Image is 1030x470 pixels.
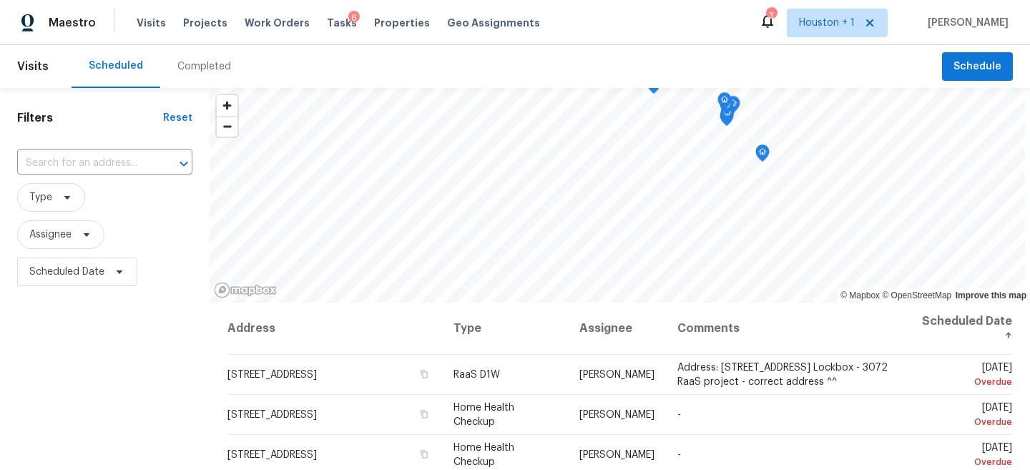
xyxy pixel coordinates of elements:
span: Address: [STREET_ADDRESS] Lockbox - 3072 RaaS project - correct address ^^ [677,363,888,387]
span: [STREET_ADDRESS] [227,450,317,460]
span: Schedule [953,58,1001,76]
span: Visits [17,51,49,82]
button: Copy Address [418,408,431,421]
span: Type [29,190,52,205]
a: Mapbox [840,290,880,300]
button: Zoom in [217,95,237,116]
span: Zoom out [217,117,237,137]
div: Overdue [913,415,1012,429]
button: Copy Address [418,448,431,461]
th: Comments [666,303,902,355]
div: Scheduled [89,59,143,73]
div: Completed [177,59,231,74]
div: Reset [163,111,192,125]
span: [STREET_ADDRESS] [227,370,317,380]
span: RaaS D1W [453,370,500,380]
span: Visits [137,16,166,30]
a: OpenStreetMap [882,290,951,300]
span: - [677,410,681,420]
span: Work Orders [245,16,310,30]
canvas: Map [210,88,1025,303]
div: Overdue [913,455,1012,469]
span: [PERSON_NAME] [579,450,654,460]
span: Maestro [49,16,96,30]
span: Houston + 1 [799,16,855,30]
span: Home Health Checkup [453,403,514,427]
div: 3 [766,9,776,23]
a: Improve this map [956,290,1026,300]
button: Copy Address [418,368,431,381]
th: Scheduled Date ↑ [902,303,1013,355]
button: Zoom out [217,116,237,137]
div: 6 [348,11,360,25]
th: Address [227,303,442,355]
input: Search for an address... [17,152,152,175]
span: Scheduled Date [29,265,104,279]
span: Assignee [29,227,72,242]
span: Geo Assignments [447,16,540,30]
span: [STREET_ADDRESS] [227,410,317,420]
div: Overdue [913,375,1012,389]
div: Map marker [717,92,732,114]
span: Properties [374,16,430,30]
span: Home Health Checkup [453,443,514,467]
a: Mapbox homepage [214,282,277,298]
span: [DATE] [913,403,1012,429]
span: [DATE] [913,363,1012,389]
span: Tasks [327,18,357,28]
button: Open [174,154,194,174]
div: Map marker [755,145,770,167]
th: Assignee [568,303,666,355]
span: [PERSON_NAME] [922,16,1009,30]
span: - [677,450,681,460]
button: Schedule [942,52,1013,82]
h1: Filters [17,111,163,125]
div: Map marker [726,96,740,118]
th: Type [442,303,568,355]
span: Projects [183,16,227,30]
span: [DATE] [913,443,1012,469]
span: [PERSON_NAME] [579,410,654,420]
span: [PERSON_NAME] [579,370,654,380]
